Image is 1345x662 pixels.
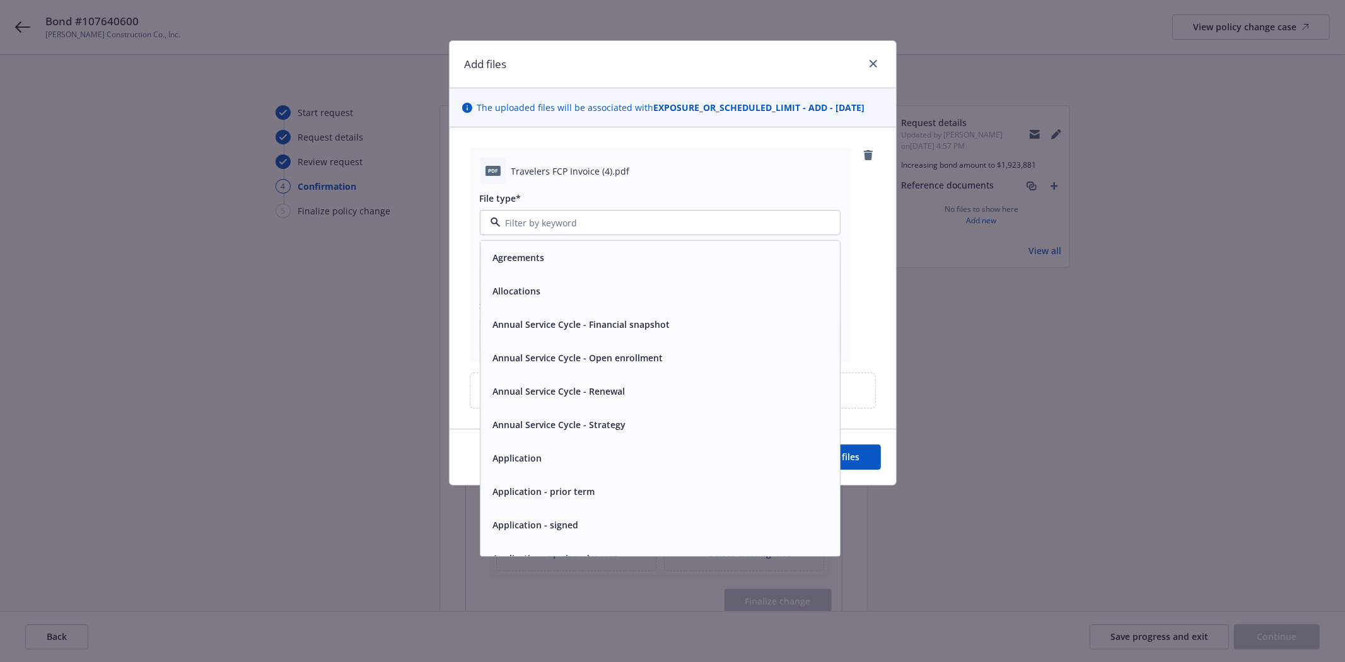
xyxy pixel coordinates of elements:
span: The uploaded files will be associated with [477,101,865,114]
span: pdf [486,166,501,175]
button: Application - signed [493,518,579,531]
div: Upload new files [470,373,876,409]
button: Annual Service Cycle - Strategy [493,418,626,431]
button: Agreements [493,251,545,264]
a: remove [861,148,876,163]
a: close [866,56,881,71]
button: Add files [802,444,881,470]
h1: Add files [465,56,507,73]
button: Allocations [493,284,541,298]
input: Filter by keyword [501,216,815,229]
button: Annual Service Cycle - Open enrollment [493,351,663,364]
button: Application [493,451,542,465]
button: Application - unsigned [493,552,590,565]
span: Add files [823,451,860,463]
strong: EXPOSURE_OR_SCHEDULED_LIMIT - ADD - [DATE] [654,102,865,113]
button: Annual Service Cycle - Financial snapshot [493,318,670,331]
button: Application - prior term [493,485,595,498]
button: Annual Service Cycle - Renewal [493,385,626,398]
span: Travelers FCP Invoice (4).pdf [511,165,630,178]
span: File type* [480,192,521,204]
